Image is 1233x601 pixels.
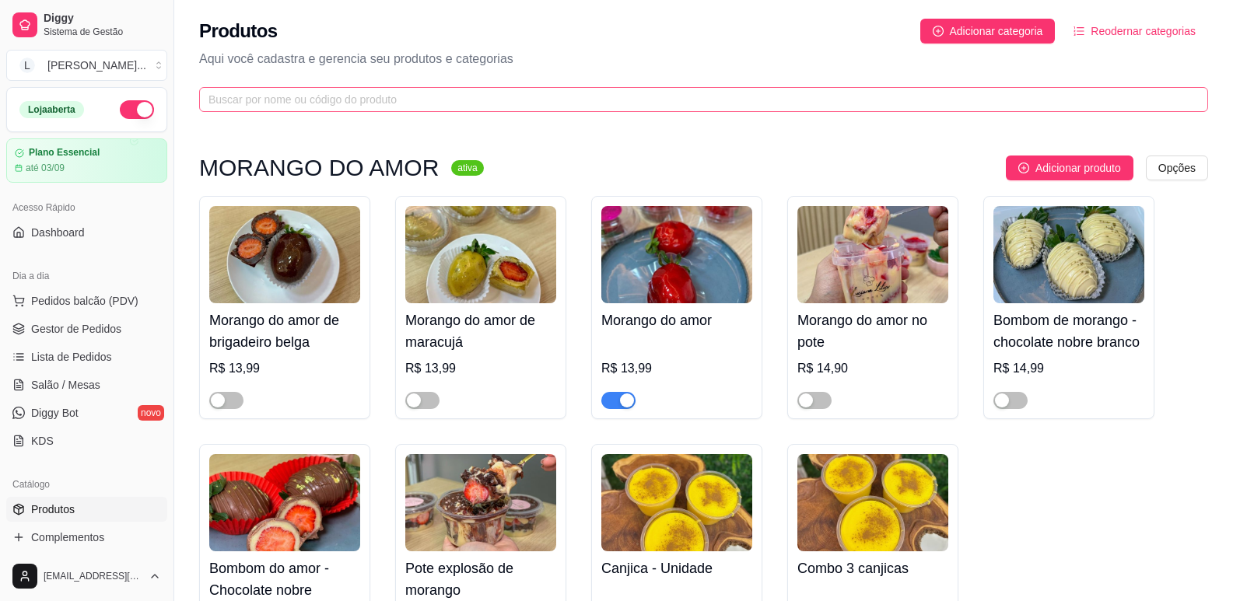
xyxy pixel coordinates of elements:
div: R$ 14,99 [993,359,1144,378]
button: Reodernar categorias [1061,19,1208,44]
button: [EMAIL_ADDRESS][DOMAIN_NAME] [6,557,167,595]
span: Gestor de Pedidos [31,321,121,337]
div: Acesso Rápido [6,195,167,220]
a: Produtos [6,497,167,522]
span: Complementos [31,529,104,545]
div: R$ 13,99 [601,359,752,378]
h4: Pote explosão de morango [405,557,556,601]
div: [PERSON_NAME] ... [47,58,146,73]
input: Buscar por nome ou código do produto [208,91,1186,108]
div: R$ 13,99 [209,359,360,378]
h2: Produtos [199,19,278,44]
span: L [19,58,35,73]
h4: Morango do amor [601,309,752,331]
img: product-image [209,454,360,551]
span: Diggy [44,12,161,26]
span: Lista de Pedidos [31,349,112,365]
img: product-image [209,206,360,303]
a: Lista de Pedidos [6,344,167,369]
a: Salão / Mesas [6,372,167,397]
span: [EMAIL_ADDRESS][DOMAIN_NAME] [44,570,142,582]
div: R$ 14,90 [797,359,948,378]
button: Adicionar produto [1006,155,1133,180]
span: Salão / Mesas [31,377,100,393]
span: Sistema de Gestão [44,26,161,38]
span: plus-circle [933,26,944,37]
div: Loja aberta [19,101,84,118]
h4: Morango do amor de brigadeiro belga [209,309,360,353]
span: Dashboard [31,225,85,240]
h4: Canjica - Unidade [601,557,752,579]
a: Plano Essencialaté 03/09 [6,138,167,183]
span: Reodernar categorias [1091,23,1196,40]
div: Catálogo [6,472,167,497]
a: DiggySistema de Gestão [6,6,167,44]
div: R$ 13,99 [405,359,556,378]
span: plus-circle [1018,162,1029,173]
button: Opções [1146,155,1208,180]
sup: ativa [451,160,483,176]
img: product-image [993,206,1144,303]
img: product-image [405,206,556,303]
article: Plano Essencial [29,147,100,159]
span: Opções [1158,159,1196,176]
span: Pedidos balcão (PDV) [31,293,138,309]
img: product-image [601,206,752,303]
h3: MORANGO DO AMOR [199,159,439,177]
h4: Bombom do amor - Chocolate nobre [209,557,360,601]
a: KDS [6,428,167,453]
button: Pedidos balcão (PDV) [6,288,167,313]
h4: Morango do amor no pote [797,309,948,353]
p: Aqui você cadastra e gerencia seu produtos e categorias [199,50,1208,68]
img: product-image [601,454,752,551]
span: ordered-list [1074,26,1084,37]
a: Dashboard [6,220,167,245]
span: Diggy Bot [31,405,79,421]
a: Diggy Botnovo [6,400,167,425]
span: Produtos [31,501,75,517]
button: Alterar Status [120,100,154,119]
span: Adicionar categoria [950,23,1043,40]
img: product-image [797,454,948,551]
a: Gestor de Pedidos [6,316,167,341]
button: Select a team [6,50,167,81]
button: Adicionar categoria [920,19,1056,44]
span: Adicionar produto [1035,159,1121,176]
h4: Bombom de morango - chocolate nobre branco [993,309,1144,353]
a: Complementos [6,525,167,550]
img: product-image [797,206,948,303]
h4: Combo 3 canjicas [797,557,948,579]
span: KDS [31,433,54,449]
article: até 03/09 [26,162,65,174]
h4: Morango do amor de maracujá [405,309,556,353]
img: product-image [405,454,556,551]
div: Dia a dia [6,264,167,288]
